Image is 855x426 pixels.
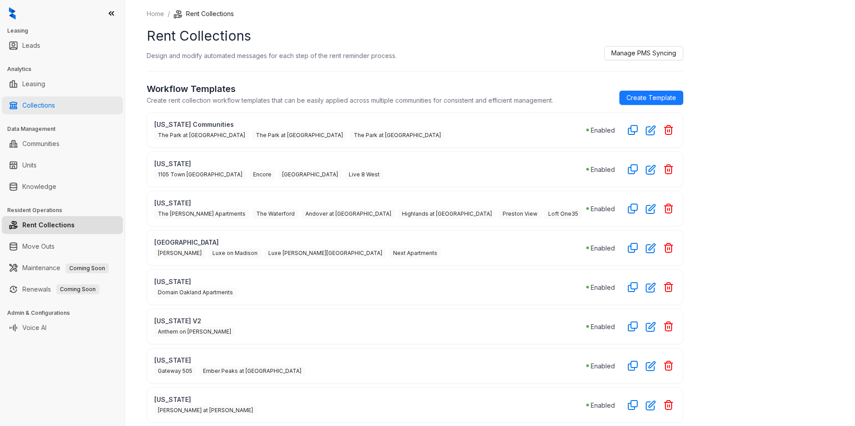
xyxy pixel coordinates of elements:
h3: Admin & Configurations [7,309,125,317]
li: Leads [2,37,123,54]
p: [US_STATE] [154,159,586,168]
h3: Resident Operations [7,206,125,214]
li: Communities [2,135,123,153]
p: Enabled [591,243,615,253]
span: Luxe [PERSON_NAME][GEOGRAPHIC_DATA] [265,248,386,258]
a: Communities [22,135,59,153]
span: Manage PMS Syncing [611,48,676,58]
span: [PERSON_NAME] [154,248,205,258]
p: Enabled [591,165,615,174]
span: Loft One35 [545,209,582,219]
li: Voice AI [2,319,123,337]
p: [US_STATE] [154,355,586,365]
span: Encore [250,170,275,180]
a: Knowledge [22,178,56,196]
a: Voice AI [22,319,47,337]
li: Move Outs [2,238,123,255]
p: Enabled [591,322,615,331]
span: Next Apartments [389,248,441,258]
span: Anthem on [PERSON_NAME] [154,327,235,337]
span: Domain Oakland Apartments [154,288,237,297]
p: [US_STATE] V2 [154,316,586,326]
a: RenewalsComing Soon [22,280,99,298]
span: The Park at [GEOGRAPHIC_DATA] [154,130,249,140]
li: Rent Collections [2,216,123,234]
button: Manage PMS Syncing [604,46,683,60]
li: Leasing [2,75,123,93]
a: Leasing [22,75,45,93]
li: Rent Collections [174,9,234,19]
span: Live 8 West [345,170,383,180]
span: Ember Peaks at [GEOGRAPHIC_DATA] [199,366,305,376]
p: Enabled [591,401,615,410]
span: [GEOGRAPHIC_DATA] [279,170,342,180]
p: [US_STATE] Communities [154,120,586,129]
h3: Leasing [7,27,125,35]
span: Luxe on Madison [209,248,261,258]
a: Move Outs [22,238,55,255]
p: Create rent collection workflow templates that can be easily applied across multiple communities ... [147,96,553,105]
p: [US_STATE] [154,198,586,208]
span: Coming Soon [56,284,99,294]
li: Maintenance [2,259,123,277]
h3: Analytics [7,65,125,73]
li: / [168,9,170,19]
li: Collections [2,96,123,114]
p: [GEOGRAPHIC_DATA] [154,238,586,247]
h2: Workflow Templates [147,82,553,96]
a: Leads [22,37,40,54]
h1: Rent Collections [147,26,683,46]
span: The [PERSON_NAME] Apartments [154,209,249,219]
p: Enabled [591,204,615,213]
span: Highlands at [GEOGRAPHIC_DATA] [398,209,495,219]
span: [PERSON_NAME] at [PERSON_NAME] [154,405,257,415]
a: Home [145,9,166,19]
a: Rent Collections [22,216,75,234]
span: Preston View [499,209,541,219]
li: Renewals [2,280,123,298]
span: The Park at [GEOGRAPHIC_DATA] [350,130,444,140]
span: Create Template [626,93,676,103]
p: Enabled [591,361,615,371]
span: The Park at [GEOGRAPHIC_DATA] [252,130,347,140]
span: Andover at [GEOGRAPHIC_DATA] [302,209,395,219]
span: 1105 Town [GEOGRAPHIC_DATA] [154,170,246,180]
p: [US_STATE] [154,277,586,286]
li: Knowledge [2,178,123,196]
span: Coming Soon [66,263,109,273]
img: logo [9,7,16,20]
span: The Waterford [253,209,298,219]
span: Gateway 505 [154,366,196,376]
p: [US_STATE] [154,395,586,404]
p: Enabled [591,125,615,135]
li: Units [2,156,123,174]
a: Create Template [619,91,683,105]
p: Enabled [591,283,615,292]
a: Collections [22,96,55,114]
a: Units [22,156,37,174]
p: Design and modify automated messages for each step of the rent reminder process. [147,51,397,60]
h3: Data Management [7,125,125,133]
